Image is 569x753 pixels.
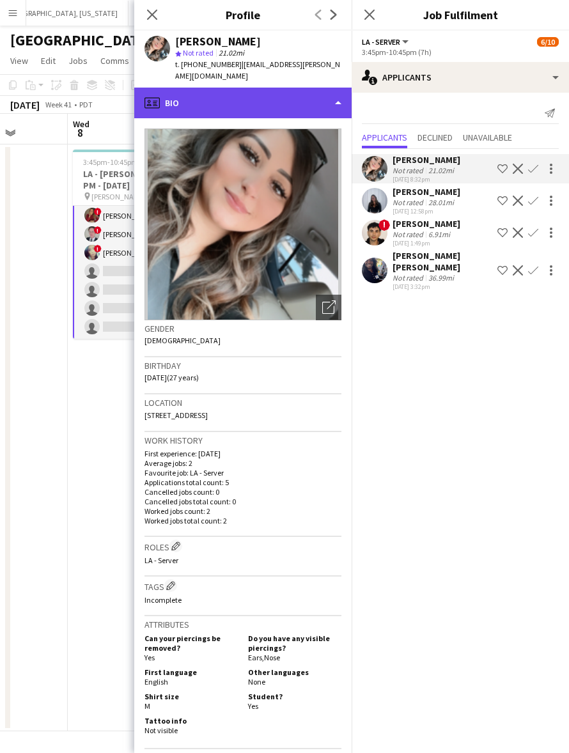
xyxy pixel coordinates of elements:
p: Applications total count: 5 [144,477,341,487]
span: 3:45pm-10:45pm (7h) [83,157,153,167]
h3: Roles [144,540,341,553]
h3: Gender [144,323,341,334]
button: LA - Server [362,37,410,47]
div: [PERSON_NAME] [393,154,460,166]
h3: Profile [134,6,352,23]
p: Average jobs: 2 [144,458,341,468]
h3: Work history [144,435,341,446]
div: 21.02mi [426,166,456,175]
p: Worked jobs total count: 2 [144,516,341,525]
p: Cancelled jobs count: 0 [144,487,341,497]
span: Not rated [183,48,214,58]
h5: Can your piercings be removed? [144,633,238,653]
span: [DEMOGRAPHIC_DATA] [144,336,221,345]
p: Favourite job: LA - Server [144,468,341,477]
span: Comms [100,55,129,66]
span: View [10,55,28,66]
span: English [144,677,168,687]
div: [DATE] 12:58pm [393,207,460,215]
span: ! [94,245,102,252]
div: [DATE] [10,98,40,111]
span: Yes [144,653,155,662]
a: Jobs [63,52,93,69]
h3: Birthday [144,360,341,371]
div: 28.01mi [426,198,456,207]
h3: Job Fulfilment [352,6,569,23]
span: Applicants [362,133,407,142]
span: None [248,677,265,687]
div: PDT [79,100,93,109]
h5: Other languages [248,667,341,677]
div: Not rated [393,198,426,207]
span: ! [378,219,390,231]
div: [PERSON_NAME] [175,36,261,47]
a: Comms [95,52,134,69]
span: Nose [264,653,280,662]
p: Worked jobs count: 2 [144,506,341,516]
h5: Shirt size [144,692,238,701]
div: 3:45pm-10:45pm (7h) [362,47,559,57]
a: Edit [36,52,61,69]
img: Crew avatar or photo [144,128,341,320]
a: View [5,52,33,69]
div: Not rated [393,229,426,239]
span: [STREET_ADDRESS] [144,410,208,420]
span: ! [94,226,102,234]
div: Not rated [393,273,426,283]
div: [DATE] 8:32pm [393,175,460,183]
p: Cancelled jobs total count: 0 [144,497,341,506]
div: Not rated [393,166,426,175]
span: t. [PHONE_NUMBER] [175,59,242,69]
span: | [EMAIL_ADDRESS][PERSON_NAME][DOMAIN_NAME] [175,59,340,81]
div: Bio [134,88,352,118]
div: [DATE] 3:32pm [393,283,492,291]
div: [PERSON_NAME] [393,186,460,198]
div: [DATE] 1:49pm [393,239,460,247]
span: LA - Server [144,555,178,565]
span: Week 41 [42,100,74,109]
h3: Location [144,397,341,408]
p: First experience: [DATE] [144,449,341,458]
span: Wed [73,118,90,130]
span: 8 [71,125,90,140]
h5: First language [144,667,238,677]
span: Not visible [144,726,178,735]
span: 21.02mi [216,48,247,58]
div: 36.99mi [426,273,456,283]
button: [GEOGRAPHIC_DATA], [US_STATE] [129,1,261,26]
app-card-role: 3:45pm-10:45pm (7h)[PERSON_NAME]![PERSON_NAME]![PERSON_NAME]![PERSON_NAME]![PERSON_NAME]![PERSON_... [73,128,216,341]
h5: Tattoo info [144,716,238,726]
h3: LA - [PERSON_NAME] Club - PM - [DATE] [73,168,216,191]
span: M [144,701,150,711]
h5: Student? [248,692,341,701]
span: Yes [248,701,258,711]
span: 6/10 [537,37,559,47]
h5: Do you have any visible piercings? [248,633,341,653]
h3: Attributes [144,619,341,630]
div: Applicants [352,62,569,93]
div: 6.91mi [426,229,453,239]
app-job-card: 3:45pm-10:45pm (7h)6/10LA - [PERSON_NAME] Club - PM - [DATE] [PERSON_NAME] Club1 Role3:45pm-10:45... [73,150,216,339]
p: Incomplete [144,595,341,605]
span: [PERSON_NAME] Club [91,192,162,201]
span: Edit [41,55,56,66]
span: ! [94,208,102,215]
span: Declined [417,133,453,142]
h1: [GEOGRAPHIC_DATA], [GEOGRAPHIC_DATA] [10,31,303,50]
h3: Tags [144,579,341,593]
span: [DATE] (27 years) [144,373,199,382]
span: Jobs [68,55,88,66]
div: [PERSON_NAME] [393,218,460,229]
span: Unavailable [463,133,512,142]
div: [PERSON_NAME] [PERSON_NAME] [393,250,492,273]
span: Ears , [248,653,264,662]
div: Open photos pop-in [316,295,341,320]
span: LA - Server [362,37,400,47]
